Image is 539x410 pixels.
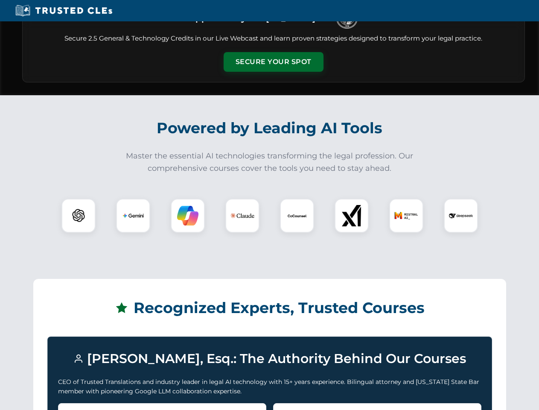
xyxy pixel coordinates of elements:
[280,199,314,233] div: CoCounsel
[449,204,473,228] img: DeepSeek Logo
[224,52,323,72] button: Secure Your Spot
[47,293,492,323] h2: Recognized Experts, Trusted Courses
[116,199,150,233] div: Gemini
[171,199,205,233] div: Copilot
[286,205,308,226] img: CoCounsel Logo
[335,199,369,233] div: xAI
[13,4,115,17] img: Trusted CLEs
[230,204,254,228] img: Claude Logo
[61,199,96,233] div: ChatGPT
[389,199,423,233] div: Mistral AI
[33,34,514,44] p: Secure 2.5 General & Technology Credits in our Live Webcast and learn proven strategies designed ...
[58,347,481,370] h3: [PERSON_NAME], Esq.: The Authority Behind Our Courses
[444,199,478,233] div: DeepSeek
[58,377,481,396] p: CEO of Trusted Translations and industry leader in legal AI technology with 15+ years experience....
[66,203,91,228] img: ChatGPT Logo
[177,205,198,226] img: Copilot Logo
[341,205,362,226] img: xAI Logo
[33,113,506,143] h2: Powered by Leading AI Tools
[225,199,259,233] div: Claude
[394,204,418,228] img: Mistral AI Logo
[120,150,419,175] p: Master the essential AI technologies transforming the legal profession. Our comprehensive courses...
[122,205,144,226] img: Gemini Logo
